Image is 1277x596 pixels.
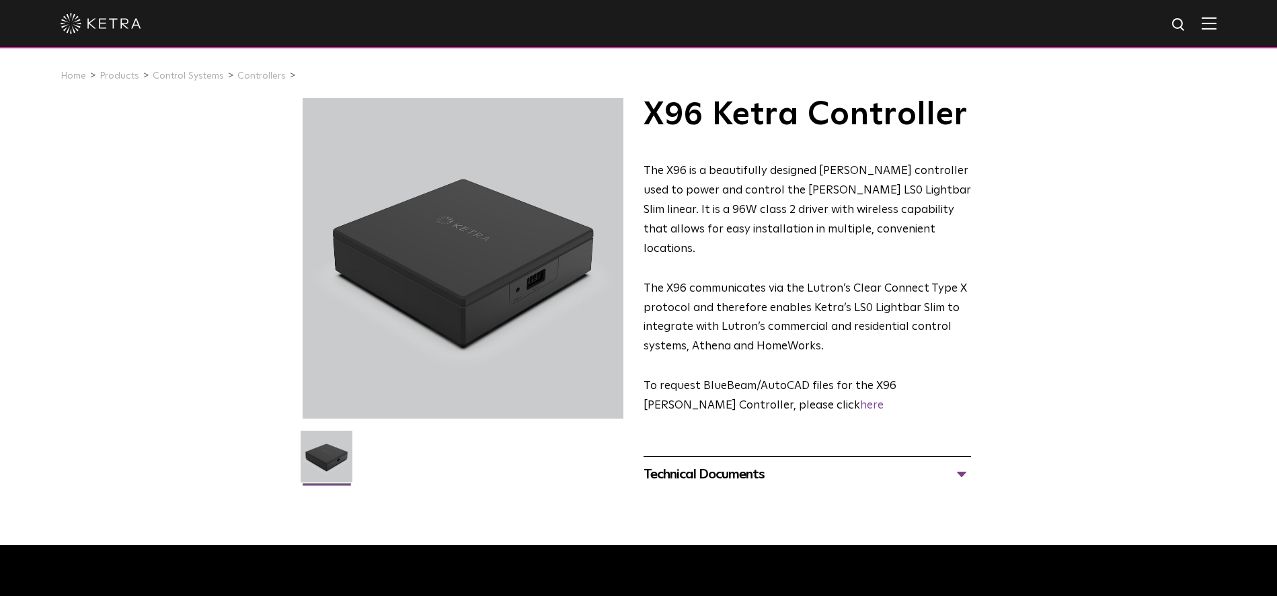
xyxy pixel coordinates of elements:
a: here [860,400,884,411]
img: ketra-logo-2019-white [61,13,141,34]
h1: X96 Ketra Controller [644,98,971,132]
a: Control Systems [153,71,224,81]
a: Products [100,71,139,81]
span: The X96 is a beautifully designed [PERSON_NAME] controller used to power and control the [PERSON_... [644,165,971,255]
img: Hamburger%20Nav.svg [1202,17,1216,30]
img: X96-Controller-2021-Web-Square [301,431,352,493]
div: Technical Documents [644,464,971,485]
span: The X96 communicates via the Lutron’s Clear Connect Type X protocol and therefore enables Ketra’s... [644,283,967,353]
img: search icon [1171,17,1188,34]
span: ​To request BlueBeam/AutoCAD files for the X96 [PERSON_NAME] Controller, please click [644,380,896,411]
a: Controllers [237,71,286,81]
a: Home [61,71,86,81]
